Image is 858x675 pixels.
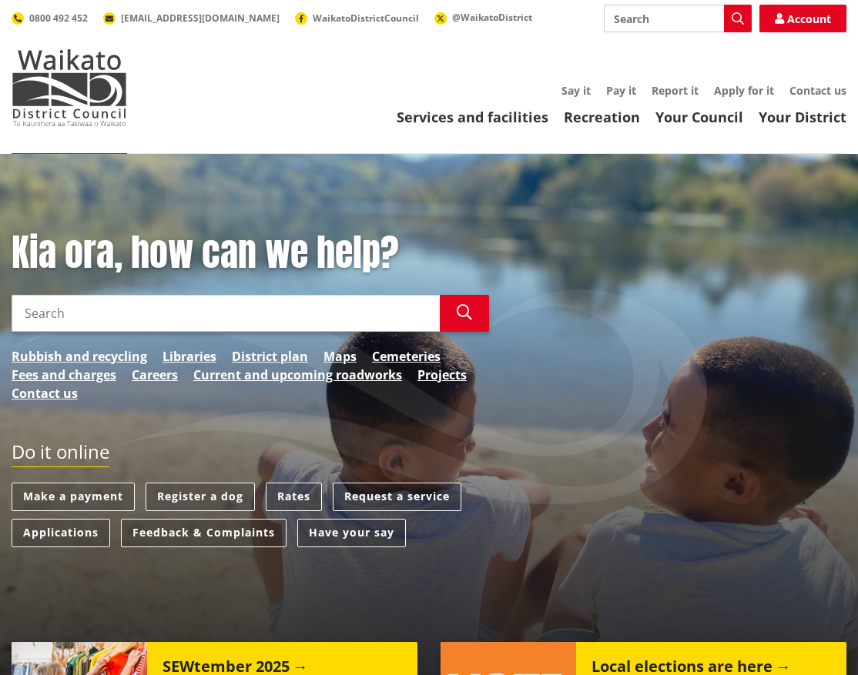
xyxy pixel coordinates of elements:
[564,108,640,126] a: Recreation
[266,483,322,511] a: Rates
[193,366,402,384] a: Current and upcoming roadworks
[333,483,461,511] a: Request a service
[434,11,532,24] a: @WaikatoDistrict
[12,366,116,384] a: Fees and charges
[295,12,419,25] a: WaikatoDistrictCouncil
[146,483,255,511] a: Register a dog
[297,519,406,547] a: Have your say
[417,366,467,384] a: Projects
[12,12,88,25] a: 0800 492 452
[561,83,591,98] a: Say it
[397,108,548,126] a: Services and facilities
[12,384,78,403] a: Contact us
[121,519,287,547] a: Feedback & Complaints
[313,12,419,25] span: WaikatoDistrictCouncil
[12,231,489,276] h1: Kia ora, how can we help?
[12,49,127,126] img: Waikato District Council - Te Kaunihera aa Takiwaa o Waikato
[12,483,135,511] a: Make a payment
[323,347,357,366] a: Maps
[12,519,110,547] a: Applications
[29,12,88,25] span: 0800 492 452
[163,347,216,366] a: Libraries
[606,83,636,98] a: Pay it
[12,441,109,468] h2: Do it online
[132,366,178,384] a: Careers
[714,83,774,98] a: Apply for it
[759,108,846,126] a: Your District
[12,347,147,366] a: Rubbish and recycling
[452,11,532,24] span: @WaikatoDistrict
[121,12,280,25] span: [EMAIL_ADDRESS][DOMAIN_NAME]
[12,295,440,332] input: Search input
[655,108,743,126] a: Your Council
[604,5,752,32] input: Search input
[759,5,846,32] a: Account
[103,12,280,25] a: [EMAIL_ADDRESS][DOMAIN_NAME]
[789,83,846,98] a: Contact us
[372,347,441,366] a: Cemeteries
[232,347,308,366] a: District plan
[652,83,699,98] a: Report it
